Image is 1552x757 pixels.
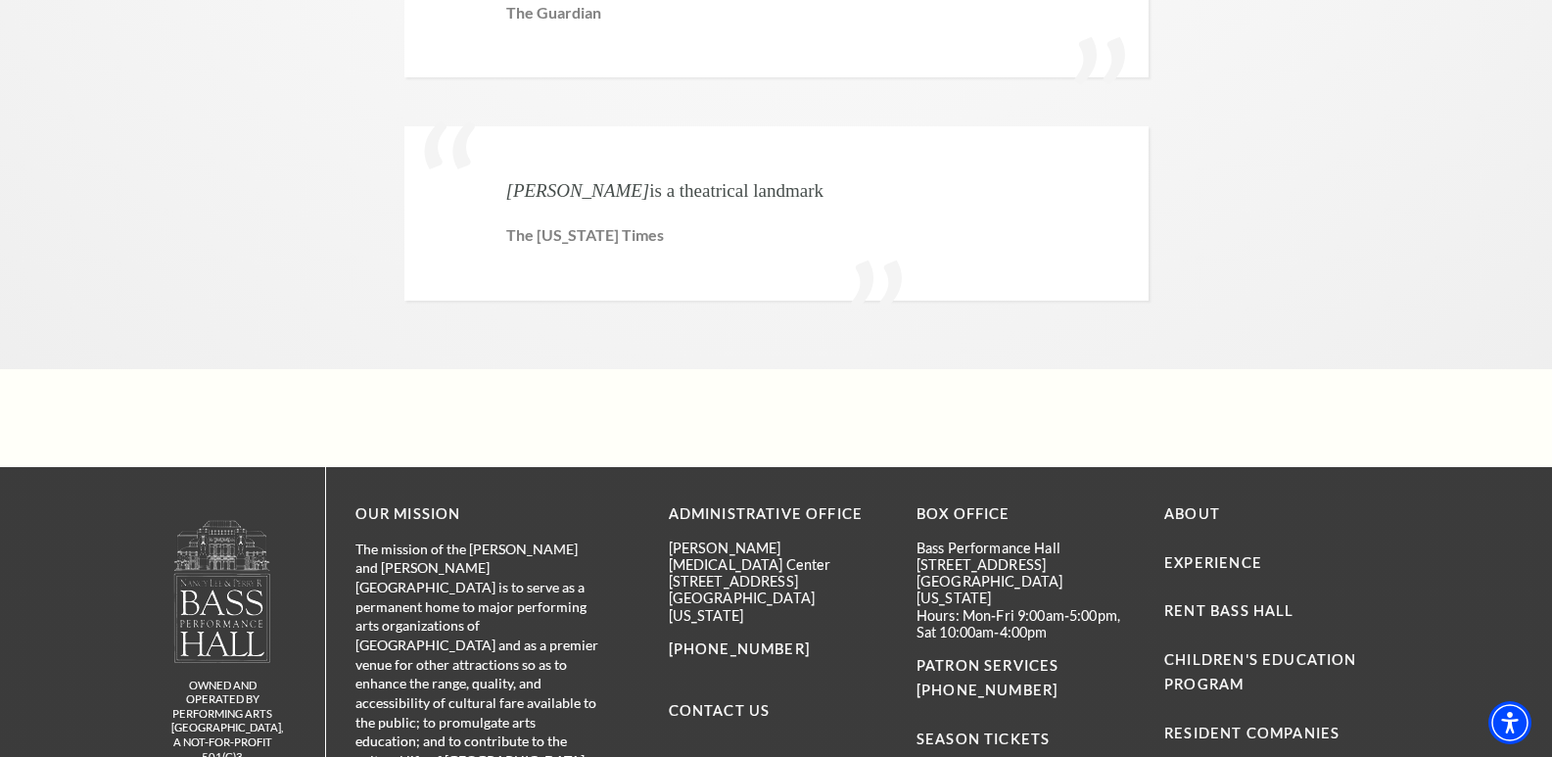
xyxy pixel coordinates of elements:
[1164,725,1340,741] a: Resident Companies
[355,502,600,527] p: OUR MISSION
[172,519,272,663] img: owned and operated by Performing Arts Fort Worth, A NOT-FOR-PROFIT 501(C)3 ORGANIZATION
[1164,554,1262,571] a: Experience
[669,502,887,527] p: Administrative Office
[1164,505,1220,522] a: About
[669,702,771,719] a: Contact Us
[917,573,1135,607] p: [GEOGRAPHIC_DATA][US_STATE]
[1164,651,1356,692] a: Children's Education Program
[917,502,1135,527] p: BOX OFFICE
[669,540,887,574] p: [PERSON_NAME][MEDICAL_DATA] Center
[917,607,1135,641] p: Hours: Mon-Fri 9:00am-5:00pm, Sat 10:00am-4:00pm
[917,540,1135,556] p: Bass Performance Hall
[506,180,650,201] em: [PERSON_NAME]
[506,225,664,244] span: The [US_STATE] Times
[669,638,887,662] p: [PHONE_NUMBER]
[669,573,887,590] p: [STREET_ADDRESS]
[1488,701,1531,744] div: Accessibility Menu
[917,556,1135,573] p: [STREET_ADDRESS]
[669,590,887,624] p: [GEOGRAPHIC_DATA][US_STATE]
[1164,602,1293,619] a: Rent Bass Hall
[917,654,1135,703] p: PATRON SERVICES [PHONE_NUMBER]
[506,175,824,207] p: is a theatrical landmark
[506,3,601,22] span: The Guardian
